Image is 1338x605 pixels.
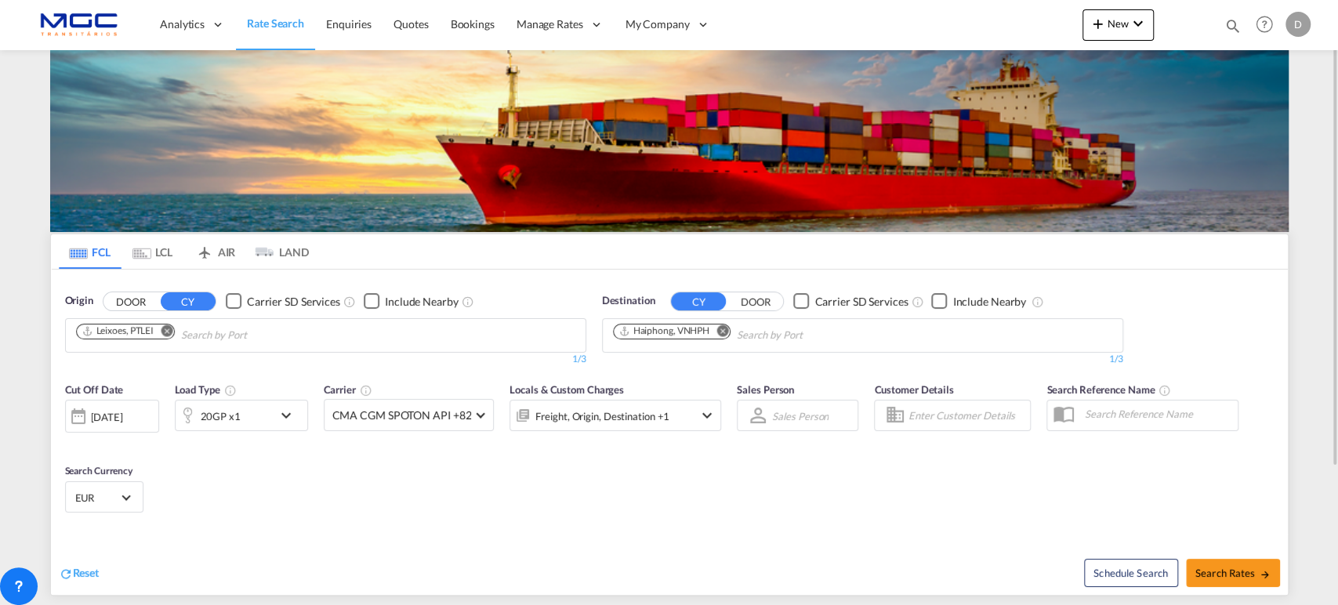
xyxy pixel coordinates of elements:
span: Destination [602,293,655,309]
div: Include Nearby [385,294,459,310]
span: New [1089,17,1148,30]
span: Reset [73,566,100,579]
md-icon: Your search will be saved by the below given name [1159,384,1171,397]
md-icon: Unchecked: Ignores neighbouring ports when fetching rates.Checked : Includes neighbouring ports w... [1032,295,1044,308]
md-icon: icon-arrow-right [1259,569,1270,580]
img: LCL+%26+FCL+BACKGROUND.png [50,50,1289,232]
button: icon-plus 400-fgNewicon-chevron-down [1082,9,1154,41]
div: [DATE] [65,400,159,433]
md-checkbox: Checkbox No Ink [931,293,1026,310]
span: Locals & Custom Charges [509,383,624,396]
div: 1/3 [602,353,1123,366]
div: Freight Origin Destination Factory Stuffing [535,405,669,427]
button: Remove [706,324,730,340]
md-checkbox: Checkbox No Ink [793,293,908,310]
button: CY [671,292,726,310]
input: Enter Customer Details [908,404,1025,427]
div: Leixoes, PTLEI [82,324,154,338]
span: Rate Search [247,16,304,30]
md-checkbox: Checkbox No Ink [226,293,340,310]
md-icon: icon-chevron-down [277,406,303,425]
span: Customer Details [874,383,953,396]
span: EUR [75,491,119,505]
span: Help [1251,11,1278,38]
div: OriginDOOR CY Checkbox No InkUnchecked: Search for CY (Container Yard) services for all selected ... [51,270,1288,595]
input: Chips input. [181,323,330,348]
md-icon: icon-chevron-down [1129,14,1148,33]
button: Note: By default Schedule search will only considerorigin ports, destination ports and cut off da... [1084,559,1178,587]
md-icon: icon-refresh [59,567,73,581]
md-tab-item: LAND [247,234,310,269]
button: CY [161,292,216,310]
div: Carrier SD Services [814,294,908,310]
div: 20GP x1 [201,405,241,427]
span: Load Type [175,383,237,396]
md-icon: icon-chevron-down [698,406,716,425]
img: 92835000d1c111ee8b33af35afdd26c7.png [24,7,129,42]
div: Press delete to remove this chip. [82,324,158,338]
span: Manage Rates [517,16,583,32]
button: DOOR [103,292,158,310]
md-checkbox: Checkbox No Ink [364,293,459,310]
md-tab-item: AIR [184,234,247,269]
div: D [1285,12,1311,37]
div: Haiphong, VNHPH [618,324,710,338]
md-datepicker: Select [65,431,77,452]
span: Sales Person [737,383,794,396]
div: icon-refreshReset [59,565,100,582]
div: Include Nearby [952,294,1026,310]
div: Press delete to remove this chip. [618,324,713,338]
span: Enquiries [326,17,372,31]
md-icon: icon-magnify [1224,17,1242,34]
div: 1/3 [65,353,586,366]
md-chips-wrap: Chips container. Use arrow keys to select chips. [611,319,893,348]
span: Quotes [393,17,428,31]
button: Remove [150,324,174,340]
span: Search Rates [1195,567,1271,579]
div: [DATE] [91,410,123,424]
div: Carrier SD Services [247,294,340,310]
md-chips-wrap: Chips container. Use arrow keys to select chips. [74,319,337,348]
div: icon-magnify [1224,17,1242,41]
md-icon: Unchecked: Search for CY (Container Yard) services for all selected carriers.Checked : Search for... [343,295,356,308]
div: Help [1251,11,1285,39]
input: Search Reference Name [1076,402,1238,426]
md-icon: Unchecked: Search for CY (Container Yard) services for all selected carriers.Checked : Search for... [911,295,923,308]
md-icon: icon-airplane [195,243,214,255]
md-icon: Unchecked: Ignores neighbouring ports when fetching rates.Checked : Includes neighbouring ports w... [462,295,474,308]
button: DOOR [728,292,783,310]
md-tab-item: FCL [59,234,121,269]
md-select: Sales Person [771,404,830,427]
span: Carrier [324,383,372,396]
md-pagination-wrapper: Use the left and right arrow keys to navigate between tabs [59,234,310,269]
span: Search Currency [65,465,133,476]
span: Origin [65,293,93,309]
md-icon: icon-information-outline [224,384,237,397]
span: Search Reference Name [1046,383,1171,396]
span: Bookings [451,17,495,31]
md-select: Select Currency: € EUREuro [74,486,135,509]
div: 20GP x1icon-chevron-down [175,400,308,431]
span: Analytics [160,16,205,32]
button: Search Ratesicon-arrow-right [1186,559,1280,587]
md-icon: The selected Trucker/Carrierwill be displayed in the rate results If the rates are from another f... [360,384,372,397]
span: CMA CGM SPOTON API +82 [332,408,472,423]
div: Freight Origin Destination Factory Stuffingicon-chevron-down [509,400,721,431]
md-icon: icon-plus 400-fg [1089,14,1108,33]
md-tab-item: LCL [121,234,184,269]
input: Chips input. [737,323,886,348]
span: My Company [625,16,690,32]
span: Cut Off Date [65,383,124,396]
